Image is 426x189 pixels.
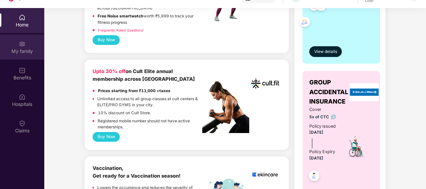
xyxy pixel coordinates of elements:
[306,169,322,185] img: svg+xml;base64,PHN2ZyB4bWxucz0iaHR0cDovL3d3dy53My5vcmcvMjAwMC9zdmciIHdpZHRoPSI0OC45NDMiIGhlaWdodD...
[19,14,25,21] img: svg+xml;base64,PHN2ZyBpZD0iSG9tZSIgeG1sbnM9Imh0dHA6Ly93d3cudzMub3JnLzIwMDAvc3ZnIiB3aWR0aD0iMjAiIG...
[309,114,336,120] span: 5x of CTC
[331,114,336,119] img: info
[93,68,195,82] b: on Cult Elite annual membership across [GEOGRAPHIC_DATA]
[97,96,202,108] p: Unlimited access to all group classes at cult centers & ELITE/PRO GYMS in your city.
[98,88,170,93] strong: Prices starting from ₹11,000 +taxes
[98,14,144,18] strong: Free Noise smartwatch
[250,165,281,185] img: logoEkincare.png
[98,28,144,32] a: Frequently Asked Questions!
[314,49,337,55] span: View details
[19,41,25,47] img: svg+xml;base64,PHN2ZyB3aWR0aD0iMjAiIGhlaWdodD0iMjAiIHZpZXdCb3g9IjAgMCAyMCAyMCIgZmlsbD0ibm9uZSIgeG...
[309,123,336,130] div: Policy issued
[309,78,348,106] span: GROUP ACCIDENTAL INSURANCE
[309,106,336,113] span: Cover
[93,165,180,179] b: Vaccination, Get ready for a Vaccination season!
[309,156,323,161] span: [DATE]
[297,15,313,31] img: svg+xml;base64,PHN2ZyB4bWxucz0iaHR0cDovL3d3dy53My5vcmcvMjAwMC9zdmciIHdpZHRoPSI0OC45NDMiIGhlaWdodD...
[19,67,25,74] img: svg+xml;base64,PHN2ZyBpZD0iQmVuZWZpdHMiIHhtbG5zPSJodHRwOi8vd3d3LnczLm9yZy8yMDAwL3N2ZyIgd2lkdGg9Ij...
[350,83,379,101] img: insurerLogo
[250,68,281,99] img: cult.png
[93,35,120,45] button: Buy Now
[98,13,202,25] p: worth ₹5,999 to track your fitness progress
[19,120,25,127] img: svg+xml;base64,PHN2ZyBpZD0iQ2xhaW0iIHhtbG5zPSJodHRwOi8vd3d3LnczLm9yZy8yMDAwL3N2ZyIgd2lkdGg9IjIwIi...
[309,148,335,155] div: Policy Expiry
[98,118,202,130] p: Registered mobile number should not have active memberships.
[98,110,151,116] p: 10% discount on Cult Store.
[202,81,249,133] img: pc2.png
[309,46,342,57] button: View details
[93,68,125,74] b: Upto 30% off
[309,130,323,135] span: [DATE]
[344,135,368,159] img: icon
[93,132,120,142] button: Buy Now
[19,93,25,100] img: svg+xml;base64,PHN2ZyBpZD0iSG9zcGl0YWxzIiB4bWxucz0iaHR0cDovL3d3dy53My5vcmcvMjAwMC9zdmciIHdpZHRoPS...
